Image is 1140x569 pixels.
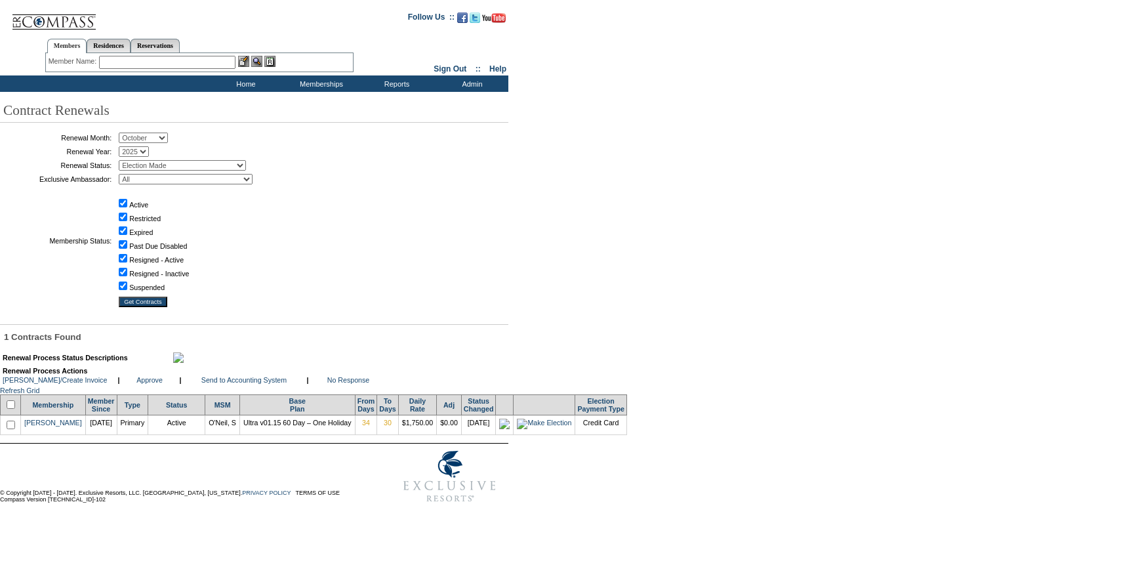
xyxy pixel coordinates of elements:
a: Members [47,39,87,53]
b: | [307,376,309,384]
a: Adj [443,401,455,409]
td: Renewal Status: [3,160,112,171]
a: [PERSON_NAME]/Create Invoice [3,376,107,384]
a: BasePlan [289,397,306,413]
span: :: [476,64,481,74]
a: Send to Accounting System [201,376,287,384]
td: Renewal Month: [3,133,112,143]
div: Member Name: [49,56,99,67]
a: FromDays [357,397,375,413]
td: 34 [355,415,377,434]
td: $1,750.00 [398,415,436,434]
label: Resigned - Inactive [129,270,189,278]
td: O'Neil, S [205,415,240,434]
label: Past Due Disabled [129,242,187,250]
img: Make Election [517,419,571,429]
img: icon_electionmade.gif [499,419,510,429]
a: Membership [32,401,73,409]
td: Membership Status: [3,188,112,293]
a: Residences [87,39,131,53]
img: b_edit.gif [238,56,249,67]
a: Follow us on Twitter [470,16,480,24]
a: ToDays [379,397,396,413]
a: MemberSince [88,397,115,413]
label: Restricted [129,215,161,222]
span: 1 Contracts Found [4,332,81,342]
a: Sign Out [434,64,466,74]
label: Expired [129,228,153,236]
span: Select/Deselect All [4,402,17,410]
td: Exclusive Ambassador: [3,174,112,184]
img: Become our fan on Facebook [457,12,468,23]
input: Get Contracts [119,297,167,307]
img: maximize.gif [173,352,184,363]
td: 30 [377,415,398,434]
img: Exclusive Resorts [391,444,508,509]
label: Active [129,201,148,209]
b: | [118,376,120,384]
td: Ultra v01.15 60 Day – One Holiday [239,415,355,434]
a: [PERSON_NAME] [24,419,82,427]
a: No Response [327,376,370,384]
a: StatusChanged [464,397,494,413]
a: Help [489,64,506,74]
img: Subscribe to our YouTube Channel [482,13,506,23]
td: Renewal Year: [3,146,112,157]
a: Approve [136,376,163,384]
img: View [251,56,262,67]
img: Follow us on Twitter [470,12,480,23]
td: Follow Us :: [408,11,455,27]
a: MSM [214,401,231,409]
b: Renewal Process Actions [3,367,87,375]
td: Credit Card [575,415,626,434]
td: Active [148,415,205,434]
img: Compass Home [11,3,96,30]
a: Type [125,401,140,409]
td: Primary [117,415,148,434]
a: DailyRate [409,397,426,413]
td: [DATE] [461,415,496,434]
td: $0.00 [437,415,462,434]
a: TERMS OF USE [296,490,340,496]
b: | [180,376,182,384]
a: Become our fan on Facebook [457,16,468,24]
td: Admin [433,75,508,92]
label: Suspended [129,284,165,291]
td: Memberships [282,75,357,92]
a: Reservations [131,39,180,53]
a: ElectionPayment Type [577,397,624,413]
td: Reports [357,75,433,92]
a: Subscribe to our YouTube Channel [482,16,506,24]
a: PRIVACY POLICY [242,490,291,496]
b: Renewal Process Status Descriptions [3,354,128,362]
td: Home [207,75,282,92]
img: Reservations [264,56,275,67]
a: Status [166,401,188,409]
label: Resigned - Active [129,256,184,264]
td: [DATE] [85,415,117,434]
